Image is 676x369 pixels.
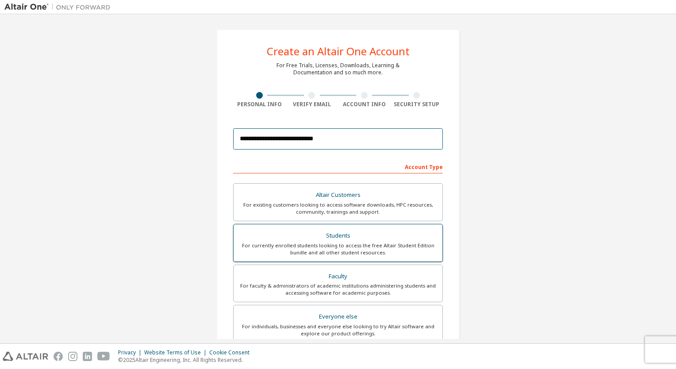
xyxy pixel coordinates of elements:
div: Create an Altair One Account [267,46,410,57]
img: Altair One [4,3,115,12]
div: Everyone else [239,311,437,323]
div: Account Type [233,159,443,173]
img: instagram.svg [68,352,77,361]
div: Faculty [239,270,437,283]
img: youtube.svg [97,352,110,361]
div: Website Terms of Use [144,349,209,356]
div: For existing customers looking to access software downloads, HPC resources, community, trainings ... [239,201,437,215]
div: Students [239,230,437,242]
div: Cookie Consent [209,349,255,356]
div: Security Setup [391,101,443,108]
div: Privacy [118,349,144,356]
div: For individuals, businesses and everyone else looking to try Altair software and explore our prod... [239,323,437,337]
div: Personal Info [233,101,286,108]
div: For Free Trials, Licenses, Downloads, Learning & Documentation and so much more. [277,62,399,76]
p: © 2025 Altair Engineering, Inc. All Rights Reserved. [118,356,255,364]
img: linkedin.svg [83,352,92,361]
div: For faculty & administrators of academic institutions administering students and accessing softwa... [239,282,437,296]
div: Account Info [338,101,391,108]
div: For currently enrolled students looking to access the free Altair Student Edition bundle and all ... [239,242,437,256]
img: facebook.svg [54,352,63,361]
img: altair_logo.svg [3,352,48,361]
div: Verify Email [286,101,338,108]
div: Altair Customers [239,189,437,201]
